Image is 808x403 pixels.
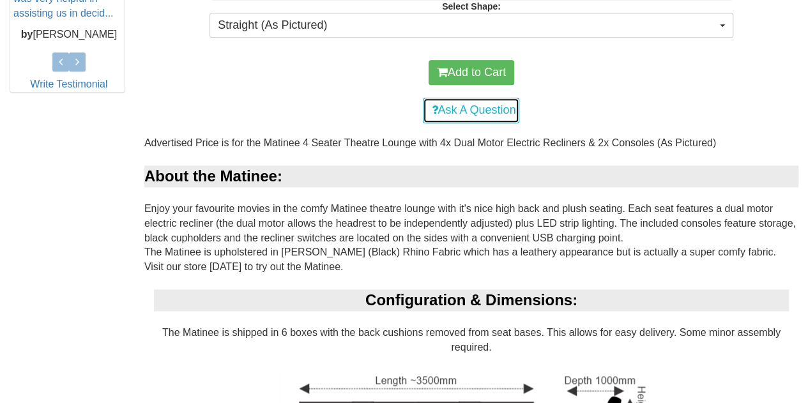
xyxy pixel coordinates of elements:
[210,13,733,38] button: Straight (As Pictured)
[429,60,514,86] button: Add to Cart
[144,165,798,187] div: About the Matinee:
[21,29,33,40] b: by
[13,27,125,42] p: [PERSON_NAME]
[442,1,501,11] strong: Select Shape:
[30,79,107,89] a: Write Testimonial
[218,17,716,34] span: Straight (As Pictured)
[154,289,789,311] div: Configuration & Dimensions:
[423,98,519,123] a: Ask A Question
